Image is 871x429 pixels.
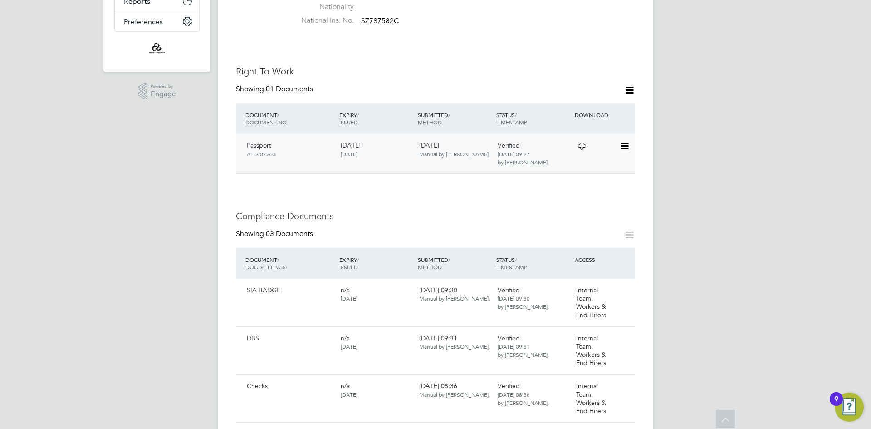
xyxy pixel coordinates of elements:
span: SZ787582C [361,16,399,25]
span: Powered by [151,83,176,90]
span: / [277,111,279,118]
span: AE0407203 [247,150,276,158]
div: SUBMITTED [416,251,494,275]
div: Showing [236,229,315,239]
span: / [357,111,359,118]
div: Showing [236,84,315,94]
span: Verified [498,141,520,149]
span: [DATE] [341,150,357,158]
span: [DATE] 09:31 [419,334,490,350]
div: ACCESS [573,251,635,268]
span: [DATE] [341,391,357,398]
span: n/a [341,334,350,342]
span: Engage [151,90,176,98]
span: TIMESTAMP [496,263,527,271]
span: n/a [341,382,350,390]
span: METHOD [418,263,442,271]
div: 9 [834,399,838,411]
div: DOCUMENT [243,251,337,275]
span: Internal Team, Workers & End Hirers [576,334,606,367]
span: Verified [498,334,520,342]
span: 01 Documents [266,84,313,94]
label: National Ins. No. [290,16,354,25]
span: [DATE] [341,295,357,302]
span: [DATE] 09:30 [419,286,490,302]
span: / [357,256,359,263]
span: / [277,256,279,263]
span: Checks [247,382,268,390]
span: Internal Team, Workers & End Hirers [576,286,606,319]
div: Passport [243,138,337,161]
span: [DATE] 08:36 by [PERSON_NAME]. [498,391,549,406]
div: DOWNLOAD [573,107,635,123]
span: Manual by [PERSON_NAME]. [419,150,490,158]
h3: Compliance Documents [236,210,635,222]
div: [DATE] [416,138,494,161]
a: Powered byEngage [138,83,176,100]
span: [DATE] 09:27 [498,150,530,158]
span: / [448,256,450,263]
span: SIA BADGE [247,286,280,294]
span: ISSUED [339,263,358,271]
label: Nationality [290,2,354,12]
span: Manual by [PERSON_NAME]. [419,391,490,398]
span: [DATE] 08:36 [419,382,490,398]
span: Preferences [124,17,163,26]
span: [DATE] 09:30 by [PERSON_NAME]. [498,295,549,310]
span: [DATE] [341,343,357,350]
div: STATUS [494,251,573,275]
img: securityprojectsltd-logo-retina.png [147,41,166,55]
span: n/a [341,286,350,294]
span: / [448,111,450,118]
span: TIMESTAMP [496,118,527,126]
div: EXPIRY [337,107,416,130]
a: Go to home page [114,41,200,55]
span: Verified [498,286,520,294]
span: [DATE] 09:31 by [PERSON_NAME]. [498,343,549,358]
div: SUBMITTED [416,107,494,130]
button: Preferences [115,11,199,31]
span: 03 Documents [266,229,313,238]
span: METHOD [418,118,442,126]
div: STATUS [494,107,573,130]
span: Internal Team, Workers & End Hirers [576,382,606,415]
button: Open Resource Center, 9 new notifications [835,393,864,422]
span: / [515,256,517,263]
div: EXPIRY [337,251,416,275]
span: DBS [247,334,259,342]
span: Manual by [PERSON_NAME]. [419,343,490,350]
div: [DATE] [337,138,416,161]
span: Manual by [PERSON_NAME]. [419,295,490,302]
span: DOC. SETTINGS [245,263,286,271]
h3: Right To Work [236,65,635,77]
span: Verified [498,382,520,390]
div: DOCUMENT [243,107,337,130]
span: ISSUED [339,118,358,126]
span: / [515,111,517,118]
span: DOCUMENT NO. [245,118,288,126]
span: by [PERSON_NAME]. [498,158,549,166]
